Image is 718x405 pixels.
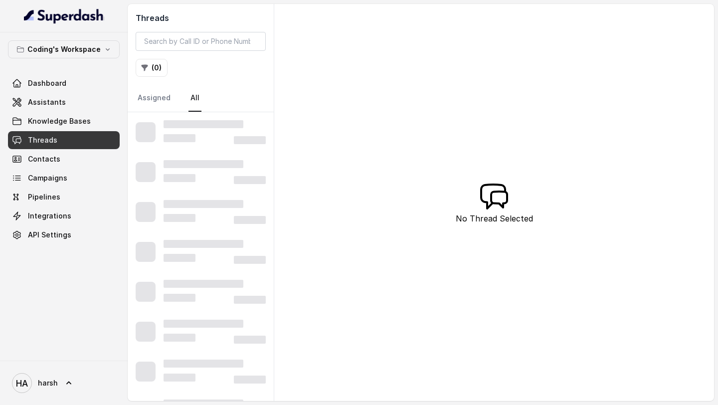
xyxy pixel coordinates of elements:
nav: Tabs [136,85,266,112]
p: No Thread Selected [456,212,533,224]
input: Search by Call ID or Phone Number [136,32,266,51]
img: light.svg [24,8,104,24]
a: Contacts [8,150,120,168]
a: Assistants [8,93,120,111]
a: Threads [8,131,120,149]
button: Coding's Workspace [8,40,120,58]
a: Assigned [136,85,173,112]
a: harsh [8,369,120,397]
a: Campaigns [8,169,120,187]
a: API Settings [8,226,120,244]
a: Integrations [8,207,120,225]
a: Knowledge Bases [8,112,120,130]
a: All [188,85,201,112]
button: (0) [136,59,168,77]
a: Pipelines [8,188,120,206]
h2: Threads [136,12,266,24]
a: Dashboard [8,74,120,92]
p: Coding's Workspace [27,43,101,55]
